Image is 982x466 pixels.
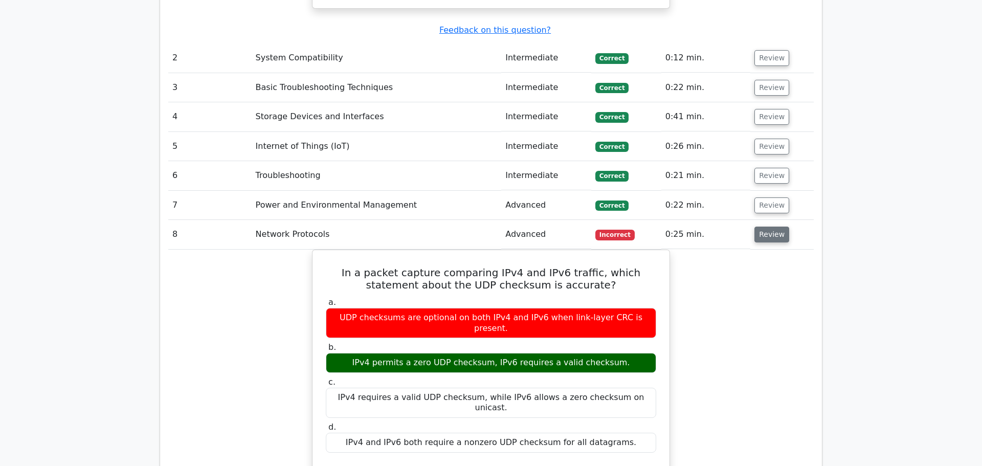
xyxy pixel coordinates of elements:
button: Review [754,109,789,125]
td: 0:12 min. [661,43,750,73]
span: Correct [595,83,629,93]
td: 4 [168,102,252,131]
span: Correct [595,171,629,181]
td: Advanced [501,191,591,220]
td: Intermediate [501,102,591,131]
td: 0:21 min. [661,161,750,190]
td: Advanced [501,220,591,249]
td: 7 [168,191,252,220]
td: 5 [168,132,252,161]
span: d. [328,422,336,432]
button: Review [754,50,789,66]
span: b. [328,342,336,352]
span: c. [328,377,336,387]
td: 0:26 min. [661,132,750,161]
div: UDP checksums are optional on both IPv4 and IPv6 when link-layer CRC is present. [326,308,656,339]
td: Storage Devices and Interfaces [252,102,502,131]
td: 0:22 min. [661,191,750,220]
button: Review [754,80,789,96]
td: 0:25 min. [661,220,750,249]
div: IPv4 and IPv6 both require a nonzero UDP checksum for all datagrams. [326,433,656,453]
span: Correct [595,201,629,211]
td: Intermediate [501,43,591,73]
span: Incorrect [595,230,635,240]
td: 8 [168,220,252,249]
span: Correct [595,112,629,122]
span: Correct [595,142,629,152]
td: System Compatibility [252,43,502,73]
span: Correct [595,53,629,63]
span: a. [328,297,336,307]
td: 0:22 min. [661,73,750,102]
td: Intermediate [501,161,591,190]
td: Internet of Things (IoT) [252,132,502,161]
div: IPv4 permits a zero UDP checksum, IPv6 requires a valid checksum. [326,353,656,373]
td: Troubleshooting [252,161,502,190]
button: Review [754,168,789,184]
td: Basic Troubleshooting Techniques [252,73,502,102]
td: Intermediate [501,73,591,102]
button: Review [754,227,789,242]
div: IPv4 requires a valid UDP checksum, while IPv6 allows a zero checksum on unicast. [326,388,656,418]
td: 3 [168,73,252,102]
td: Network Protocols [252,220,502,249]
td: Intermediate [501,132,591,161]
td: 0:41 min. [661,102,750,131]
button: Review [754,139,789,154]
a: Feedback on this question? [439,25,551,35]
td: 2 [168,43,252,73]
td: Power and Environmental Management [252,191,502,220]
h5: In a packet capture comparing IPv4 and IPv6 traffic, which statement about the UDP checksum is ac... [325,267,657,291]
button: Review [754,197,789,213]
td: 6 [168,161,252,190]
